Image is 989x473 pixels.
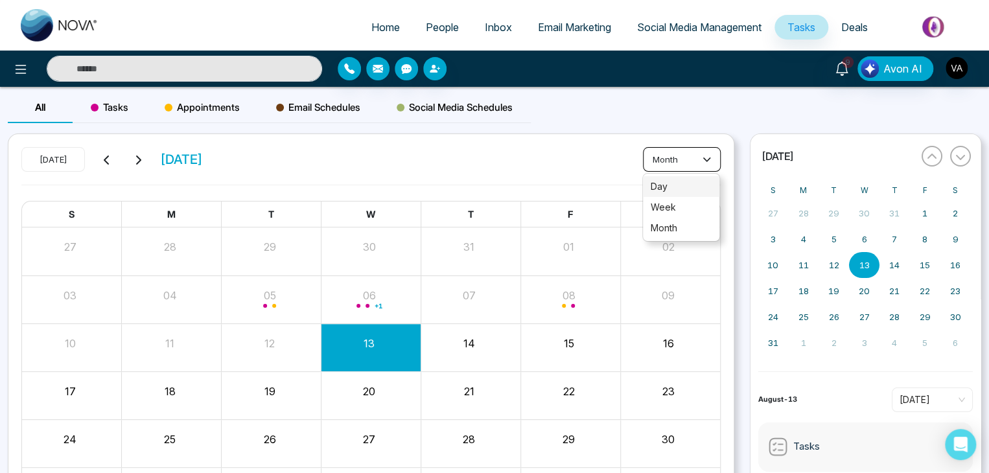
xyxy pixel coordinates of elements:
a: Tasks [774,15,828,40]
abbr: August 10, 2025 [767,260,778,270]
span: Social Media Management [637,21,762,34]
button: July 31, 2025 [879,200,910,226]
button: August 18, 2025 [788,278,819,304]
abbr: September 6, 2025 [953,338,958,348]
button: August 25, 2025 [788,304,819,330]
span: People [426,21,459,34]
img: Market-place.gif [887,12,981,41]
button: August 19, 2025 [819,278,849,304]
a: 9 [826,56,857,79]
button: 28 [164,239,176,255]
button: 24 [64,432,76,447]
button: August 3, 2025 [758,226,789,252]
span: Inbox [485,21,512,34]
abbr: August 2, 2025 [953,208,958,218]
abbr: August 28, 2025 [889,312,900,322]
abbr: August 11, 2025 [798,260,809,270]
button: [DATE] [758,150,914,163]
button: 10 [65,336,76,351]
abbr: August 3, 2025 [771,234,776,244]
button: 01 [563,239,574,255]
button: August 9, 2025 [940,226,971,252]
abbr: July 29, 2025 [828,208,839,218]
abbr: August 18, 2025 [798,286,809,296]
button: July 29, 2025 [819,200,849,226]
button: August 16, 2025 [940,252,971,278]
button: 16 [663,336,674,351]
span: Social Media Schedules [397,100,513,115]
span: Email Schedules [276,100,360,115]
button: August 30, 2025 [940,304,971,330]
button: 26 [263,432,275,447]
abbr: July 30, 2025 [859,208,870,218]
button: 30 [363,239,376,255]
span: Today [900,390,965,410]
button: August 7, 2025 [879,226,910,252]
img: Tasks [768,437,788,457]
span: + 1 [375,303,382,308]
abbr: Saturday [953,185,958,195]
button: 29 [563,432,575,447]
button: 19 [264,384,275,399]
abbr: Monday [800,185,807,195]
abbr: August 17, 2025 [768,286,778,296]
button: August 11, 2025 [788,252,819,278]
span: T [468,209,474,220]
button: August 31, 2025 [758,330,789,356]
button: August 10, 2025 [758,252,789,278]
button: August 6, 2025 [849,226,879,252]
span: Avon AI [883,61,922,76]
button: September 5, 2025 [910,330,940,356]
abbr: July 31, 2025 [889,208,900,218]
button: 18 [165,384,176,399]
abbr: August 14, 2025 [889,260,900,270]
button: 27 [64,239,76,255]
button: August 12, 2025 [819,252,849,278]
button: 29 [263,239,275,255]
abbr: August 20, 2025 [859,286,870,296]
button: 12 [264,336,275,351]
abbr: September 1, 2025 [801,338,806,348]
button: 07 [463,288,476,303]
button: July 30, 2025 [849,200,879,226]
abbr: August 22, 2025 [920,286,930,296]
abbr: August 27, 2025 [859,312,870,322]
abbr: August 24, 2025 [768,312,778,322]
span: month [651,221,712,235]
span: [DATE] [762,150,793,163]
button: September 4, 2025 [879,330,910,356]
abbr: August 30, 2025 [950,312,961,322]
button: 04 [163,288,177,303]
button: August 15, 2025 [910,252,940,278]
abbr: Wednesday [861,185,868,195]
button: September 2, 2025 [819,330,849,356]
span: Email Marketing [538,21,611,34]
abbr: Sunday [771,185,776,195]
span: week [651,200,712,214]
abbr: August 26, 2025 [829,312,839,322]
abbr: August 7, 2025 [892,234,897,244]
button: [DATE] [21,147,85,172]
span: Home [371,21,400,34]
abbr: August 15, 2025 [920,260,930,270]
span: Tasks [787,21,815,34]
button: August 2, 2025 [940,200,971,226]
a: People [413,15,472,40]
abbr: Thursday [892,185,898,195]
abbr: July 28, 2025 [798,208,809,218]
button: 13 [364,336,375,351]
span: [DATE] [160,150,203,169]
span: Tasks [91,100,128,115]
span: S [69,209,75,220]
button: August 20, 2025 [849,278,879,304]
abbr: August 16, 2025 [950,260,960,270]
button: 20 [363,384,375,399]
button: August 5, 2025 [819,226,849,252]
abbr: August 12, 2025 [829,260,839,270]
button: August 27, 2025 [849,304,879,330]
strong: August-13 [758,395,797,404]
abbr: September 2, 2025 [832,338,837,348]
abbr: August 4, 2025 [801,234,806,244]
span: F [568,209,573,220]
abbr: Tuesday [831,185,837,195]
